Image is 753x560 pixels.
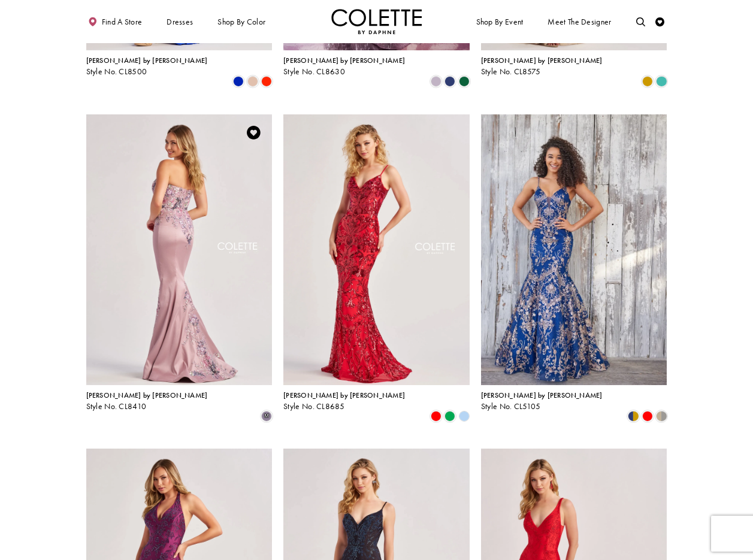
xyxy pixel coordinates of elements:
[431,76,441,87] i: Heather
[656,411,667,422] i: Gold/Pewter
[331,9,422,34] a: Visit Home Page
[431,411,441,422] i: Red
[444,411,455,422] i: Emerald
[261,411,272,422] i: Dusty Lilac/Multi
[261,76,272,87] i: Scarlet
[481,392,603,411] div: Colette by Daphne Style No. CL5105
[481,401,541,411] span: Style No. CL5105
[86,9,144,34] a: Find a store
[86,57,208,76] div: Colette by Daphne Style No. CL8500
[459,76,470,87] i: Hunter Green
[459,411,470,422] i: Periwinkle
[283,66,345,77] span: Style No. CL8630
[481,66,541,77] span: Style No. CL8575
[86,392,208,411] div: Colette by Daphne Style No. CL8410
[86,56,208,65] span: [PERSON_NAME] by [PERSON_NAME]
[86,401,147,411] span: Style No. CL8410
[102,17,143,26] span: Find a store
[283,401,344,411] span: Style No. CL8685
[217,17,265,26] span: Shop by color
[474,9,525,34] span: Shop By Event
[444,76,455,87] i: Navy Blue
[634,9,648,34] a: Toggle search
[548,17,611,26] span: Meet the designer
[481,114,667,385] a: Visit Colette by Daphne Style No. CL5105 Page
[656,76,667,87] i: Turquoise
[167,17,193,26] span: Dresses
[86,66,147,77] span: Style No. CL8500
[233,76,244,87] i: Royal Blue
[247,76,258,87] i: Champagne
[481,57,603,76] div: Colette by Daphne Style No. CL8575
[654,9,667,34] a: Check Wishlist
[244,123,264,142] a: Add to Wishlist
[283,391,405,400] span: [PERSON_NAME] by [PERSON_NAME]
[476,17,524,26] span: Shop By Event
[86,391,208,400] span: [PERSON_NAME] by [PERSON_NAME]
[283,392,405,411] div: Colette by Daphne Style No. CL8685
[628,411,639,422] i: Navy Blue/Gold
[642,76,653,87] i: Gold
[164,9,195,34] span: Dresses
[216,9,268,34] span: Shop by color
[546,9,614,34] a: Meet the designer
[481,391,603,400] span: [PERSON_NAME] by [PERSON_NAME]
[283,114,470,385] a: Visit Colette by Daphne Style No. CL8685 Page
[481,56,603,65] span: [PERSON_NAME] by [PERSON_NAME]
[283,57,405,76] div: Colette by Daphne Style No. CL8630
[86,114,273,385] a: Visit Colette by Daphne Style No. CL8410 Page
[283,56,405,65] span: [PERSON_NAME] by [PERSON_NAME]
[331,9,422,34] img: Colette by Daphne
[642,411,653,422] i: Red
